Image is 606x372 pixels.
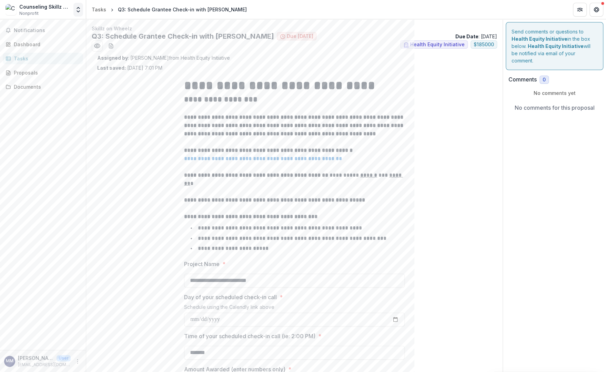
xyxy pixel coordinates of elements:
a: Tasks [3,53,83,64]
div: Q3: Schedule Grantee Check-in with [PERSON_NAME] [118,6,247,13]
div: Tasks [14,55,78,62]
p: : [PERSON_NAME] from Health Equity Initiative [97,54,492,61]
strong: Last saved: [97,65,126,71]
a: Documents [3,81,83,92]
span: Health Equity Initiative [410,42,465,48]
p: Project Name [184,260,220,268]
div: Proposals [14,69,78,76]
div: Documents [14,83,78,90]
div: Marshan Marick [6,359,13,363]
span: $ 185000 [474,42,494,48]
div: Counseling Skillz on Wheelz [19,3,71,10]
a: Dashboard [3,39,83,50]
button: Partners [573,3,587,17]
p: No comments for this proposal [515,104,595,112]
p: Day of your scheduled check-in call [184,293,277,301]
button: Get Help [589,3,603,17]
p: No comments yet [508,89,600,97]
p: : [DATE] [455,33,497,40]
div: Send comments or questions to in the box below. will be notified via email of your comment. [506,22,603,70]
button: More [73,357,82,365]
a: Proposals [3,67,83,78]
strong: Due Date [455,33,478,39]
h2: Comments [508,76,537,83]
div: Tasks [92,6,106,13]
span: Notifications [14,28,80,33]
nav: breadcrumb [89,4,250,14]
img: Counseling Skillz on Wheelz [6,4,17,15]
span: Nonprofit [19,10,39,17]
p: [DATE] 7:01 PM [97,64,162,71]
strong: Assigned by [97,55,128,61]
p: Skillz on Wheelz [92,25,497,32]
span: Due [DATE] [287,33,313,39]
button: Preview aebca58e-385d-482e-add3-8eabc8896268.pdf [92,40,103,51]
h2: Q3: Schedule Grantee Check-in with [PERSON_NAME] [92,32,274,40]
a: Tasks [89,4,109,14]
p: User [57,355,71,361]
strong: Health Equity Initiative [512,36,567,42]
button: Notifications [3,25,83,36]
p: [EMAIL_ADDRESS][DOMAIN_NAME] [18,362,71,368]
button: Open entity switcher [73,3,83,17]
div: Schedule using the Calendly link above [184,304,405,313]
div: Dashboard [14,41,78,48]
button: download-word-button [105,40,117,51]
p: [PERSON_NAME] [18,354,54,362]
strong: Health Equity Initiative [528,43,584,49]
p: Time of your scheduled check-in call (ie: 2:00 PM) [184,332,315,340]
span: 0 [543,77,546,83]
